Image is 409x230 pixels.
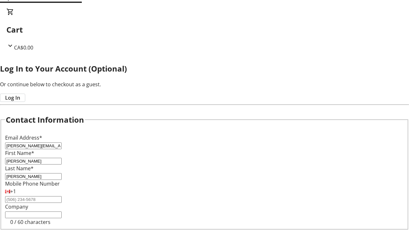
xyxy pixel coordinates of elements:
label: Mobile Phone Number [5,180,60,187]
h2: Contact Information [6,114,84,126]
label: Company [5,203,28,210]
div: CartCA$0.00 [6,8,403,51]
label: First Name* [5,149,34,157]
span: CA$0.00 [14,44,33,51]
tr-character-limit: 0 / 60 characters [10,218,50,226]
input: (506) 234-5678 [5,196,62,203]
h2: Cart [6,24,403,35]
label: Last Name* [5,165,34,172]
label: Email Address* [5,134,42,141]
span: Log In [5,94,20,102]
